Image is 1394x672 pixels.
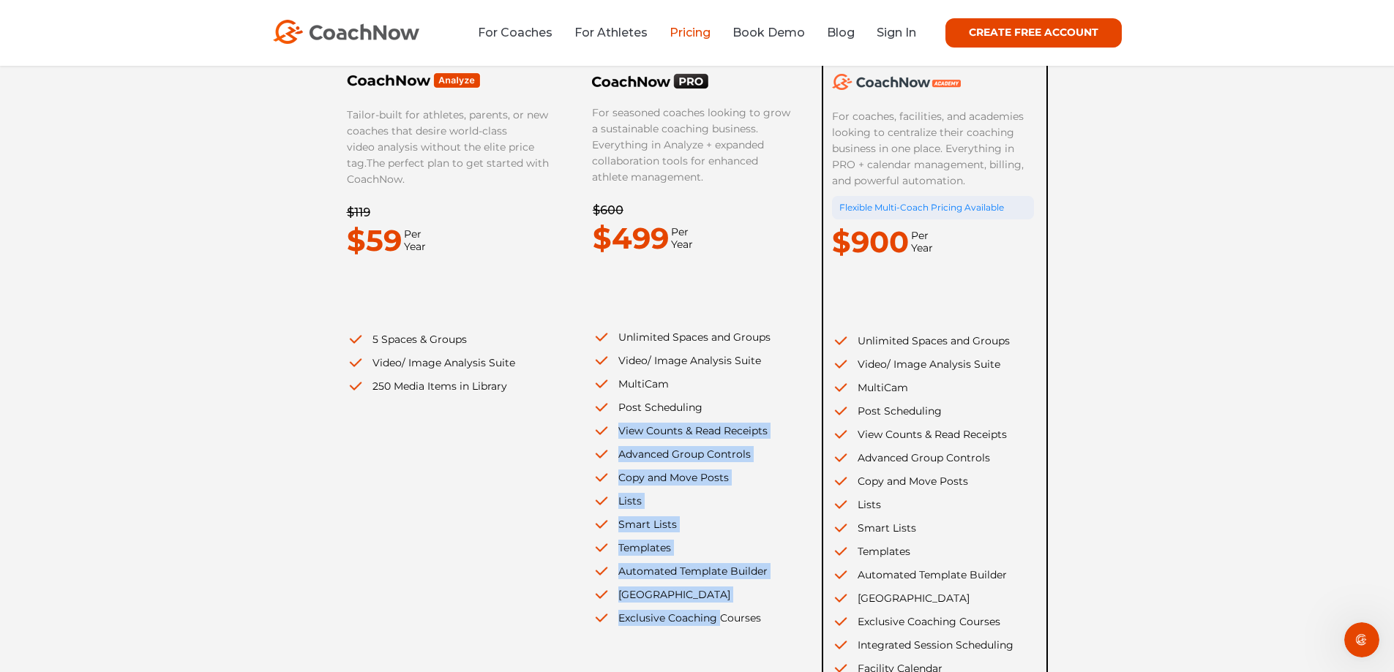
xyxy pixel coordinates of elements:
li: Lists [593,493,795,509]
li: Templates [593,540,795,556]
iframe: Embedded CTA [832,283,1015,314]
a: For Coaches [478,26,552,39]
img: CoachNow Logo [273,20,419,44]
del: $119 [347,205,370,219]
li: Lists [832,497,1034,513]
li: 5 Spaces & Groups [347,331,550,347]
li: View Counts & Read Receipts [593,423,795,439]
li: Exclusive Coaching Courses [832,614,1034,630]
p: $900 [832,219,909,265]
iframe: Embedded CTA [593,279,776,311]
li: Integrated Session Scheduling [832,637,1034,653]
li: Smart Lists [832,520,1034,536]
p: $59 [347,218,402,263]
li: Copy and Move Posts [832,473,1034,489]
li: Smart Lists [593,516,795,532]
a: Pricing [670,26,711,39]
img: Frame [347,72,481,88]
li: 250 Media Items in Library [347,378,550,394]
li: Video/ Image Analysis Suite [347,355,550,371]
li: Exclusive Coaching Courses [593,610,795,626]
p: $499 [593,216,669,261]
li: MultiCam [832,380,1034,396]
a: For Athletes [574,26,648,39]
li: [GEOGRAPHIC_DATA] [832,590,1034,606]
li: [GEOGRAPHIC_DATA] [593,586,795,603]
li: Post Scheduling [593,399,795,415]
img: CoachNow Academy Logo [832,74,961,90]
span: Per Year [669,226,693,251]
li: Copy and Move Posts [593,469,795,486]
img: CoachNow PRO Logo Black [592,73,709,89]
li: Video/ Image Analysis Suite [832,356,1034,372]
iframe: Intercom live chat [1344,622,1379,657]
li: MultiCam [593,376,795,392]
iframe: Embedded CTA [347,282,530,313]
span: The perfect plan to get started with CoachNow. [347,156,549,186]
li: Templates [832,543,1034,559]
a: Blog [827,26,855,39]
span: Per Year [909,230,933,254]
li: Unlimited Spaces and Groups [593,329,795,345]
li: Video/ Image Analysis Suite [593,352,795,369]
li: Unlimited Spaces and Groups [832,333,1034,349]
li: Advanced Group Controls [593,446,795,462]
span: Tailor-built for athletes, parents, or new coaches that desire world-class video analysis without... [347,108,548,170]
del: $600 [593,203,623,217]
a: CREATE FREE ACCOUNT [945,18,1122,48]
div: Flexible Multi-Coach Pricing Available [832,196,1034,219]
li: Automated Template Builder [593,563,795,579]
li: Automated Template Builder [832,567,1034,583]
li: View Counts & Read Receipts [832,426,1034,442]
span: Per Year [402,228,426,253]
span: For coaches, facilities, and academies looking to centralize their coaching business in one place... [832,110,1027,187]
li: Post Scheduling [832,403,1034,419]
a: Book Demo [732,26,805,39]
a: Sign In [877,26,916,39]
p: For seasoned coaches looking to grow a sustainable coaching business. Everything in Analyze + exp... [592,105,794,185]
li: Advanced Group Controls [832,450,1034,466]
